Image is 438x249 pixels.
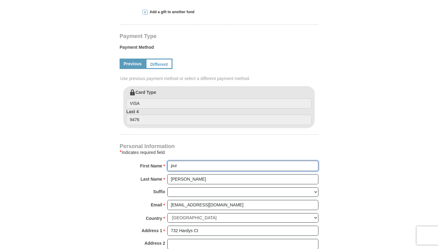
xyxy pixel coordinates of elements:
input: Last 4 [126,115,312,125]
span: Use previous payment method or select a different payment method. [120,75,319,82]
strong: Last Name [141,175,162,183]
label: Last 4 [126,109,312,125]
strong: Address 1 [142,226,162,235]
strong: Address 2 [144,239,165,247]
a: Different [146,59,173,69]
strong: Email [151,201,162,209]
input: Card Type [126,98,312,109]
strong: Suffix [153,187,165,196]
strong: First Name [140,162,162,170]
span: Add a gift to another fund [147,10,195,15]
strong: Country [146,214,162,223]
label: Payment Method [120,44,318,53]
div: Indicates required field [120,149,318,156]
label: Card Type [126,89,312,109]
a: Previous [120,59,146,69]
h4: Payment Type [120,34,318,39]
h4: Personal Information [120,144,318,149]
